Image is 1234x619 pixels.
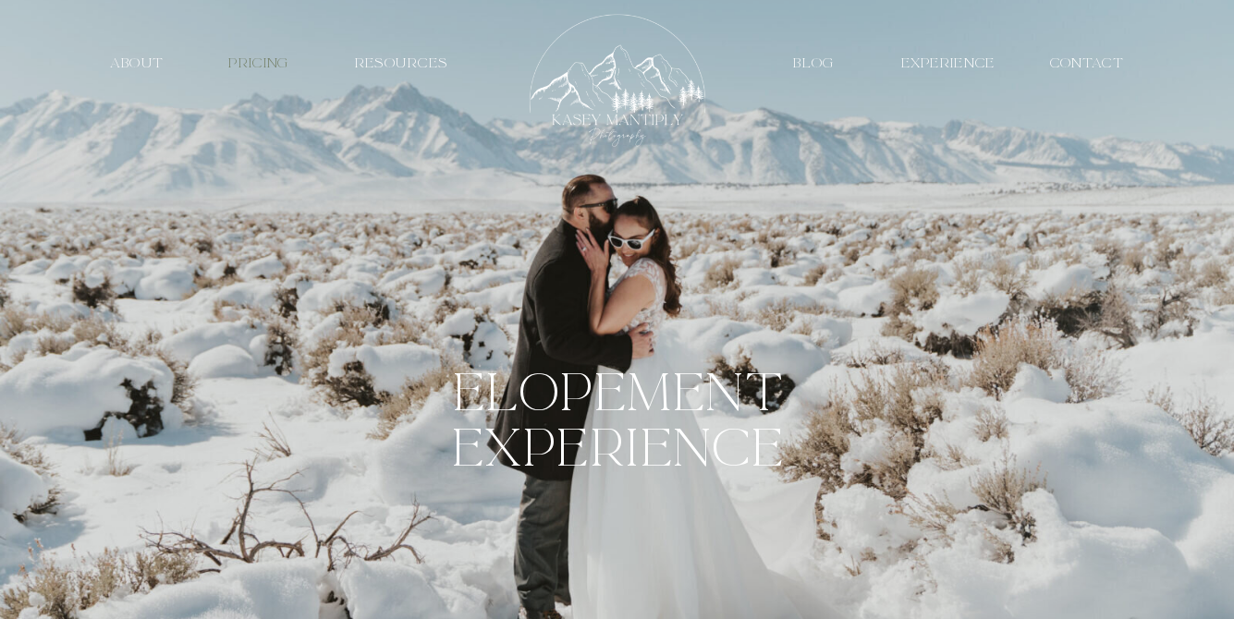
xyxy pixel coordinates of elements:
a: resources [338,55,465,72]
a: EXPERIENCE [897,55,1000,72]
a: contact [1043,55,1132,72]
a: about [94,55,180,72]
h1: elopement experience [365,365,871,477]
a: Blog [783,55,846,72]
a: PRICING [216,55,302,72]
